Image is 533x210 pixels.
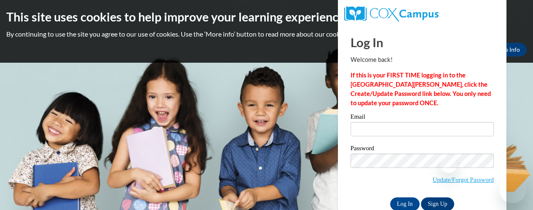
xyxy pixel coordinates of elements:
iframe: Button to launch messaging window [499,176,526,203]
label: Password [351,145,494,154]
h1: Log In [351,34,494,51]
img: COX Campus [344,6,439,21]
strong: If this is your FIRST TIME logging in to the [GEOGRAPHIC_DATA][PERSON_NAME], click the Create/Upd... [351,72,491,106]
iframe: Close message [440,156,457,173]
label: Email [351,114,494,122]
a: More Info [487,43,527,56]
a: Update/Forgot Password [433,176,494,183]
p: Welcome back! [351,55,494,64]
h2: This site uses cookies to help improve your learning experience. [6,8,527,25]
p: By continuing to use the site you agree to our use of cookies. Use the ‘More info’ button to read... [6,29,527,39]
